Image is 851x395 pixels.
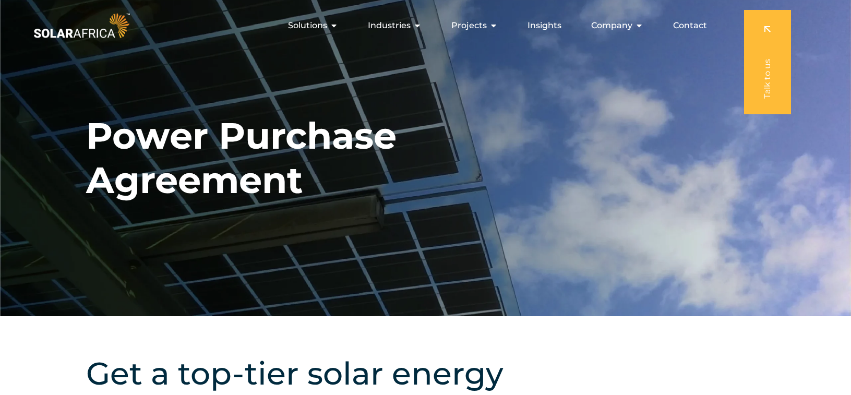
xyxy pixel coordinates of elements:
[451,19,487,32] span: Projects
[591,19,632,32] span: Company
[528,19,561,32] a: Insights
[132,15,715,36] nav: Menu
[368,19,411,32] span: Industries
[132,15,715,36] div: Menu Toggle
[673,19,707,32] a: Contact
[86,114,399,202] h1: Power Purchase Agreement
[288,19,327,32] span: Solutions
